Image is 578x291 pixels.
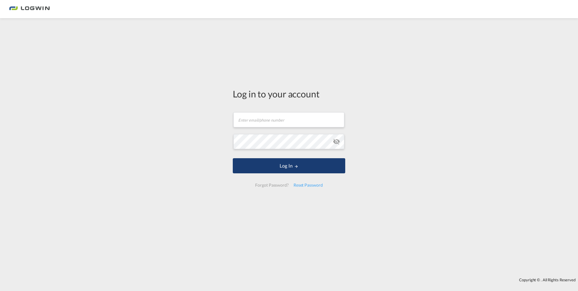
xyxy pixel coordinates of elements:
button: LOGIN [233,158,345,173]
div: Reset Password [291,180,325,191]
md-icon: icon-eye-off [333,138,340,145]
input: Enter email/phone number [233,112,344,127]
img: bc73a0e0d8c111efacd525e4c8ad7d32.png [9,2,50,16]
div: Forgot Password? [253,180,291,191]
div: Log in to your account [233,87,345,100]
